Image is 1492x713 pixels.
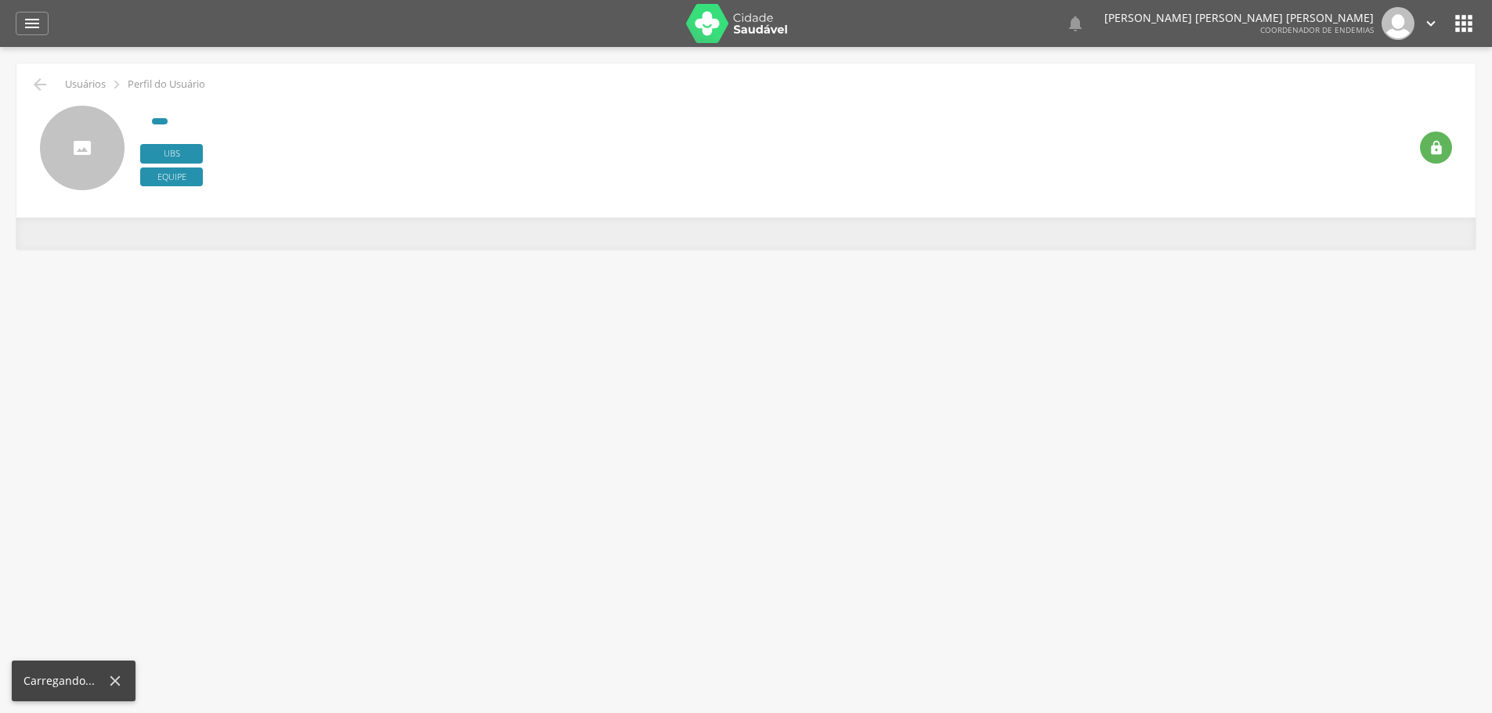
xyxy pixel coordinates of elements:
[140,167,203,187] span: Equipe
[1066,14,1085,33] i: 
[1422,7,1440,40] a: 
[1104,13,1374,23] p: [PERSON_NAME] [PERSON_NAME] [PERSON_NAME]
[140,144,203,164] span: Ubs
[1066,7,1085,40] a: 
[108,76,125,93] i: 
[1429,140,1444,156] i: 
[1260,24,1374,35] span: Coordenador de Endemias
[1451,11,1476,36] i: 
[23,14,42,33] i: 
[65,78,106,91] p: Usuários
[1420,131,1452,164] div: Resetar senha
[1422,15,1440,32] i: 
[31,75,49,94] i: Voltar
[128,78,205,91] p: Perfil do Usuário
[16,12,49,35] a: 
